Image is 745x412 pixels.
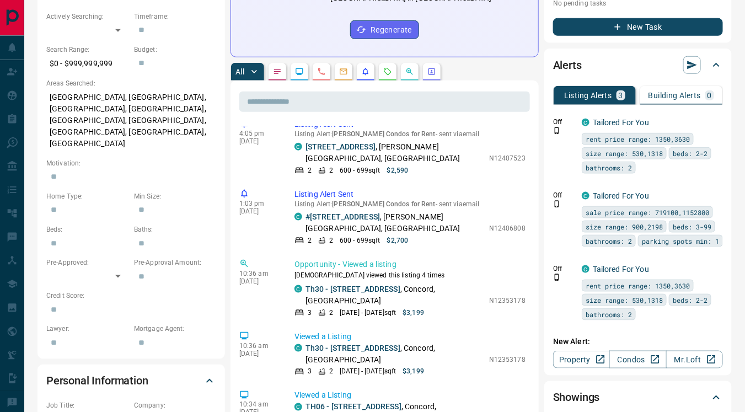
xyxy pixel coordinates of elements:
[317,67,326,76] svg: Calls
[305,211,484,234] p: , [PERSON_NAME][GEOGRAPHIC_DATA], [GEOGRAPHIC_DATA]
[403,308,424,318] p: $3,199
[305,141,484,164] p: , [PERSON_NAME][GEOGRAPHIC_DATA], [GEOGRAPHIC_DATA]
[46,45,128,55] p: Search Range:
[489,355,526,365] p: N12353178
[553,117,575,127] p: Off
[46,258,128,267] p: Pre-Approved:
[329,236,333,245] p: 2
[383,67,392,76] svg: Requests
[553,52,723,78] div: Alerts
[305,283,484,307] p: , Concord, [GEOGRAPHIC_DATA]
[294,331,526,343] p: Viewed a Listing
[586,309,632,320] span: bathrooms: 2
[134,12,216,22] p: Timeframe:
[294,259,526,270] p: Opportunity - Viewed a listing
[134,324,216,334] p: Mortgage Agent:
[294,143,302,151] div: condos.ca
[46,291,216,301] p: Credit Score:
[403,367,424,377] p: $3,199
[582,192,589,200] div: condos.ca
[673,295,708,306] span: beds: 2-2
[350,20,419,39] button: Regenerate
[46,78,216,88] p: Areas Searched:
[553,127,561,135] svg: Push Notification Only
[305,403,401,411] a: TH06 - [STREET_ADDRESS]
[308,308,312,318] p: 3
[586,221,663,232] span: size range: 900,2198
[553,190,575,200] p: Off
[586,133,690,145] span: rent price range: 1350,3630
[586,207,709,218] span: sale price range: 719100,1152800
[339,67,348,76] svg: Emails
[489,153,526,163] p: N12407523
[648,92,701,99] p: Building Alerts
[340,236,380,245] p: 600 - 699 sqft
[673,148,708,159] span: beds: 2-2
[708,92,712,99] p: 0
[239,350,278,357] p: [DATE]
[134,191,216,201] p: Min Size:
[305,343,484,366] p: , Concord, [GEOGRAPHIC_DATA]
[329,308,333,318] p: 2
[593,265,649,274] a: Tailored For You
[305,212,380,221] a: #[STREET_ADDRESS]
[553,18,723,36] button: New Task
[294,344,302,352] div: condos.ca
[489,223,526,233] p: N12406808
[273,67,282,76] svg: Notes
[305,344,400,352] a: Th30 - [STREET_ADDRESS]
[46,224,128,234] p: Beds:
[586,162,632,173] span: bathrooms: 2
[294,200,526,208] p: Listing Alert : - sent via email
[308,367,312,377] p: 3
[46,12,128,22] p: Actively Searching:
[553,274,561,281] svg: Push Notification Only
[489,296,526,306] p: N12353178
[329,165,333,175] p: 2
[340,367,396,377] p: [DATE] - [DATE] sqft
[553,200,561,208] svg: Push Notification Only
[333,130,436,138] span: [PERSON_NAME] Condos for Rent
[46,368,216,394] div: Personal Information
[308,236,312,245] p: 2
[46,158,216,168] p: Motivation:
[46,191,128,201] p: Home Type:
[239,401,278,409] p: 10:34 am
[553,56,582,74] h2: Alerts
[387,165,409,175] p: $2,590
[294,390,526,402] p: Viewed a Listing
[642,236,719,247] span: parking spots min: 1
[239,130,278,137] p: 4:05 pm
[295,67,304,76] svg: Lead Browsing Activity
[586,295,663,306] span: size range: 530,1318
[340,165,380,175] p: 600 - 699 sqft
[46,88,216,153] p: [GEOGRAPHIC_DATA], [GEOGRAPHIC_DATA], [GEOGRAPHIC_DATA], [GEOGRAPHIC_DATA], [GEOGRAPHIC_DATA], [G...
[134,401,216,411] p: Company:
[333,200,436,208] span: [PERSON_NAME] Condos for Rent
[553,336,723,347] p: New Alert:
[553,389,600,406] h2: Showings
[294,270,526,280] p: [DEMOGRAPHIC_DATA] viewed this listing 4 times
[405,67,414,76] svg: Opportunities
[46,55,128,73] p: $0 - $999,999,999
[387,236,409,245] p: $2,700
[239,342,278,350] p: 10:36 am
[235,68,244,76] p: All
[582,265,589,273] div: condos.ca
[134,45,216,55] p: Budget:
[294,285,302,293] div: condos.ca
[294,189,526,200] p: Listing Alert Sent
[593,118,649,127] a: Tailored For You
[666,351,723,368] a: Mr.Loft
[46,372,148,390] h2: Personal Information
[553,351,610,368] a: Property
[308,165,312,175] p: 2
[46,401,128,411] p: Job Title:
[619,92,623,99] p: 3
[239,277,278,285] p: [DATE]
[586,280,690,291] span: rent price range: 1350,3630
[582,119,589,126] div: condos.ca
[239,270,278,277] p: 10:36 am
[553,384,723,411] div: Showings
[305,285,400,293] a: Th30 - [STREET_ADDRESS]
